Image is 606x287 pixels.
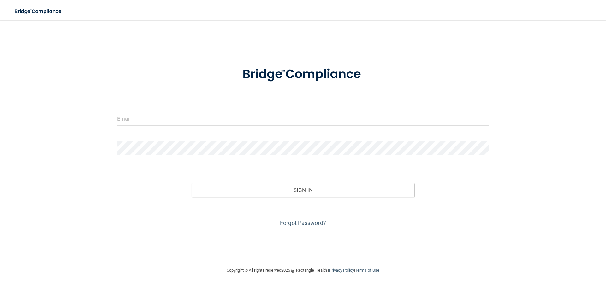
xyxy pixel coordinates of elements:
[192,183,415,197] button: Sign In
[280,220,326,226] a: Forgot Password?
[355,268,379,273] a: Terms of Use
[117,112,489,126] input: Email
[229,58,377,91] img: bridge_compliance_login_screen.278c3ca4.svg
[329,268,354,273] a: Privacy Policy
[9,5,68,18] img: bridge_compliance_login_screen.278c3ca4.svg
[188,260,418,280] div: Copyright © All rights reserved 2025 @ Rectangle Health | |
